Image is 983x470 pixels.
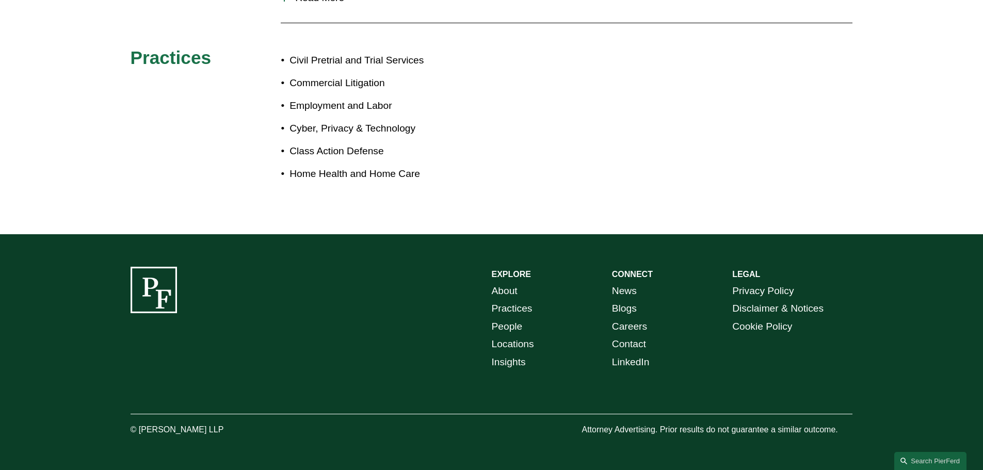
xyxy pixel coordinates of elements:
p: Cyber, Privacy & Technology [289,120,491,138]
a: News [612,282,637,300]
a: People [492,318,523,336]
a: About [492,282,518,300]
a: Cookie Policy [732,318,792,336]
a: Practices [492,300,533,318]
p: © [PERSON_NAME] LLP [131,423,281,437]
a: Search this site [894,452,966,470]
p: Class Action Defense [289,142,491,160]
a: Insights [492,353,526,371]
a: Careers [612,318,647,336]
p: Home Health and Home Care [289,165,491,183]
p: Attorney Advertising. Prior results do not guarantee a similar outcome. [582,423,852,437]
a: Privacy Policy [732,282,794,300]
strong: EXPLORE [492,270,531,279]
a: LinkedIn [612,353,650,371]
span: Practices [131,47,212,68]
p: Civil Pretrial and Trial Services [289,52,491,70]
strong: LEGAL [732,270,760,279]
strong: CONNECT [612,270,653,279]
a: Blogs [612,300,637,318]
a: Locations [492,335,534,353]
p: Employment and Labor [289,97,491,115]
a: Disclaimer & Notices [732,300,824,318]
p: Commercial Litigation [289,74,491,92]
a: Contact [612,335,646,353]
